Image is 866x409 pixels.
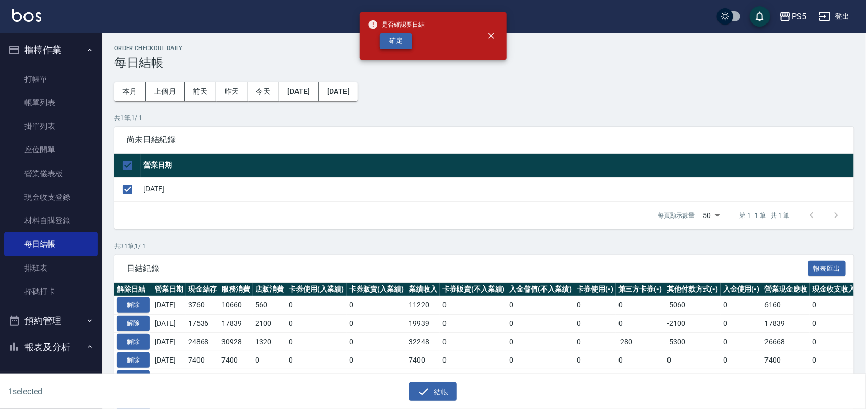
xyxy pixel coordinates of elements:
td: 0 [616,351,665,369]
td: 7400 [762,351,810,369]
div: 50 [699,202,724,229]
td: 0 [440,296,507,315]
td: 17536 [186,315,219,333]
td: 17839 [219,315,253,333]
td: [DATE] [152,369,186,388]
td: 0 [507,369,575,388]
td: 11220 [406,296,440,315]
td: 0 [810,351,858,369]
button: close [480,25,503,47]
button: 解除 [117,352,150,368]
button: [DATE] [279,82,318,101]
button: 解除 [117,316,150,331]
td: 0 [664,351,721,369]
td: 0 [347,369,407,388]
td: 920 [253,369,286,388]
a: 營業儀表板 [4,162,98,185]
td: 0 [286,315,347,333]
button: [DATE] [319,82,358,101]
td: -5300 [664,332,721,351]
div: PS5 [791,10,806,23]
td: 0 [286,351,347,369]
a: 材料自購登錄 [4,209,98,232]
td: -280 [616,332,665,351]
button: 報表匯出 [808,261,846,277]
h3: 每日結帳 [114,56,854,70]
th: 入金儲值(不入業績) [507,283,575,296]
th: 店販消費 [253,283,286,296]
td: 21118 [406,369,440,388]
td: 0 [721,332,762,351]
a: 報表目錄 [4,364,98,388]
td: 0 [347,332,407,351]
td: 17839 [762,315,810,333]
td: 0 [574,369,616,388]
td: 0 [810,332,858,351]
p: 第 1–1 筆 共 1 筆 [740,211,789,220]
td: 0 [810,296,858,315]
button: 前天 [185,82,216,101]
td: 18819 [762,369,810,388]
button: 本月 [114,82,146,101]
a: 現金收支登錄 [4,185,98,209]
td: 0 [507,332,575,351]
td: 0 [440,332,507,351]
td: 0 [574,296,616,315]
td: 0 [721,351,762,369]
td: 0 [721,315,762,333]
th: 第三方卡券(-) [616,283,665,296]
th: 解除日結 [114,283,152,296]
td: 0 [286,332,347,351]
span: 日結紀錄 [127,263,808,274]
p: 共 1 筆, 1 / 1 [114,113,854,123]
th: 現金收支收入 [810,283,858,296]
h6: 1 selected [8,385,214,398]
td: 7400 [186,351,219,369]
td: 7400 [406,351,440,369]
td: 0 [574,315,616,333]
th: 卡券使用(入業績) [286,283,347,296]
td: 560 [253,296,286,315]
a: 排班表 [4,256,98,280]
td: 32248 [406,332,440,351]
button: 解除 [117,370,150,386]
th: 卡券使用(-) [574,283,616,296]
td: 24868 [186,332,219,351]
td: 1320 [253,332,286,351]
td: [DATE] [141,177,854,201]
td: 3760 [186,296,219,315]
button: PS5 [775,6,810,27]
button: 櫃檯作業 [4,37,98,63]
td: 0 [721,369,762,388]
td: 0 [616,315,665,333]
button: 結帳 [409,382,457,401]
a: 座位開單 [4,138,98,161]
p: 每頁顯示數量 [658,211,695,220]
td: 0 [616,296,665,315]
button: 報表及分析 [4,334,98,360]
th: 營業日期 [152,283,186,296]
td: 0 [440,315,507,333]
td: 0 [721,296,762,315]
td: 0 [574,332,616,351]
td: [DATE] [152,296,186,315]
td: 0 [507,315,575,333]
td: 0 [810,315,858,333]
button: 上個月 [146,82,185,101]
button: 今天 [248,82,280,101]
a: 掛單列表 [4,114,98,138]
th: 營業日期 [141,154,854,178]
h2: Order checkout daily [114,45,854,52]
td: [DATE] [152,315,186,333]
td: 0 [616,369,665,388]
td: [DATE] [152,332,186,351]
td: 20198 [219,369,253,388]
td: 0 [574,351,616,369]
th: 現金結存 [186,283,219,296]
a: 打帳單 [4,67,98,91]
button: 昨天 [216,82,248,101]
span: 尚未日結紀錄 [127,135,842,145]
p: 共 31 筆, 1 / 1 [114,242,854,251]
th: 業績收入 [406,283,440,296]
td: 7400 [219,351,253,369]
